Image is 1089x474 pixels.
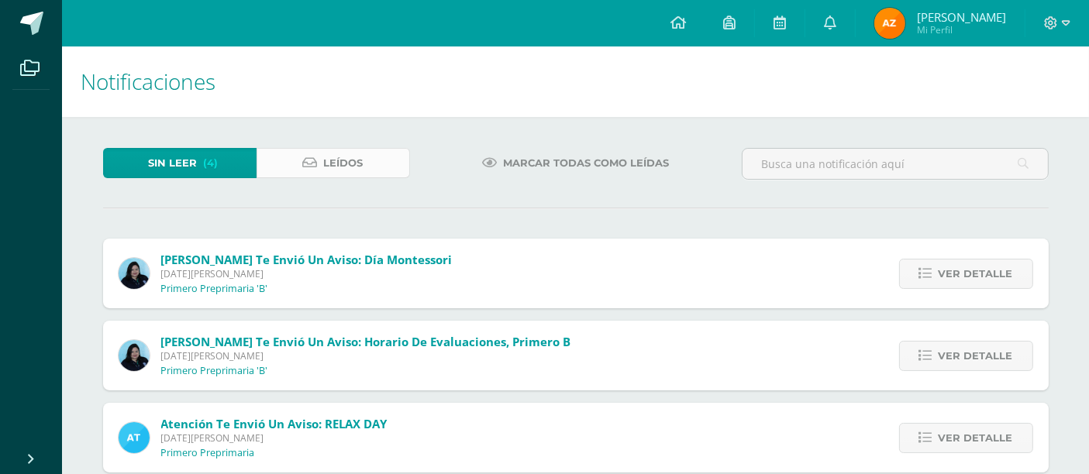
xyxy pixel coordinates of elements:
[874,8,905,39] img: d82ac3c12ed4879cc7ed5a41dc400164.png
[148,149,197,177] span: Sin leer
[119,258,150,289] img: 0ec1db5f62156b052767e68aebe352a6.png
[939,259,1013,288] span: Ver detalle
[161,349,571,362] span: [DATE][PERSON_NAME]
[743,149,1048,179] input: Busca una notificación aquí
[463,148,688,178] a: Marcar todas como leídas
[324,149,364,177] span: Leídos
[119,422,150,453] img: 9fc725f787f6a993fc92a288b7a8b70c.png
[917,9,1006,25] span: [PERSON_NAME]
[257,148,410,178] a: Leídos
[81,67,215,96] span: Notificaciones
[161,431,388,445] span: [DATE][PERSON_NAME]
[939,424,1013,452] span: Ver detalle
[939,342,1013,370] span: Ver detalle
[203,149,218,177] span: (4)
[161,416,388,431] span: Atención te envió un aviso: RELAX DAY
[161,252,453,267] span: [PERSON_NAME] te envió un aviso: Día Montessori
[161,334,571,349] span: [PERSON_NAME] te envió un aviso: Horario de Evaluaciones, Primero B
[917,23,1006,36] span: Mi Perfil
[103,148,257,178] a: Sin leer(4)
[161,267,453,280] span: [DATE][PERSON_NAME]
[119,340,150,371] img: 0ec1db5f62156b052767e68aebe352a6.png
[161,365,268,377] p: Primero Preprimaria 'B'
[503,149,669,177] span: Marcar todas como leídas
[161,447,255,459] p: Primero Preprimaria
[161,283,268,295] p: Primero Preprimaria 'B'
